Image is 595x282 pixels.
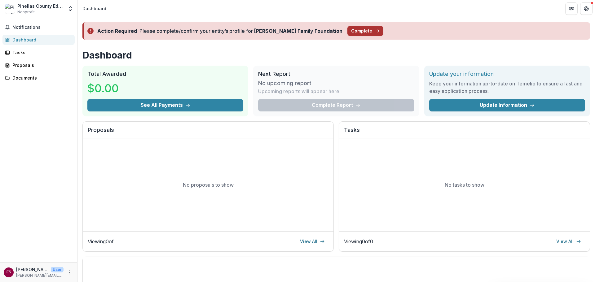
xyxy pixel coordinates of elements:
[429,71,585,77] h2: Update your information
[97,27,137,35] div: Action Required
[5,4,15,14] img: Pinellas County Education Foundation
[258,88,341,95] p: Upcoming reports will appear here.
[2,60,75,70] a: Proposals
[254,28,342,34] strong: [PERSON_NAME] Family Foundation
[16,273,64,278] p: [PERSON_NAME][EMAIL_ADDRESS][PERSON_NAME][DOMAIN_NAME]
[2,73,75,83] a: Documents
[82,50,590,61] h1: Dashboard
[87,80,134,97] h3: $0.00
[553,236,585,246] a: View All
[87,99,243,111] button: See All Payments
[17,3,64,9] div: Pinellas County Education Foundation
[7,270,11,274] div: Elizabeth Szostak
[445,181,484,189] p: No tasks to show
[2,22,75,32] button: Notifications
[2,35,75,45] a: Dashboard
[51,267,64,272] p: User
[344,127,585,138] h2: Tasks
[17,9,35,15] span: Nonprofit
[258,80,311,87] h3: No upcoming report
[12,75,70,81] div: Documents
[12,25,72,30] span: Notifications
[12,49,70,56] div: Tasks
[580,2,593,15] button: Get Help
[296,236,328,246] a: View All
[347,26,383,36] button: Complete
[429,99,585,111] a: Update Information
[12,37,70,43] div: Dashboard
[88,238,114,245] p: Viewing 0 of
[80,4,109,13] nav: breadcrumb
[183,181,234,189] p: No proposals to show
[66,2,75,15] button: Open entity switcher
[139,27,342,35] div: Please complete/confirm your entity’s profile for
[16,266,48,273] p: [PERSON_NAME]
[429,80,585,95] h3: Keep your information up-to-date on Temelio to ensure a fast and easy application process.
[66,269,73,276] button: More
[2,47,75,58] a: Tasks
[565,2,578,15] button: Partners
[82,5,106,12] div: Dashboard
[344,238,373,245] p: Viewing 0 of 0
[12,62,70,68] div: Proposals
[88,127,328,138] h2: Proposals
[87,71,243,77] h2: Total Awarded
[258,71,414,77] h2: Next Report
